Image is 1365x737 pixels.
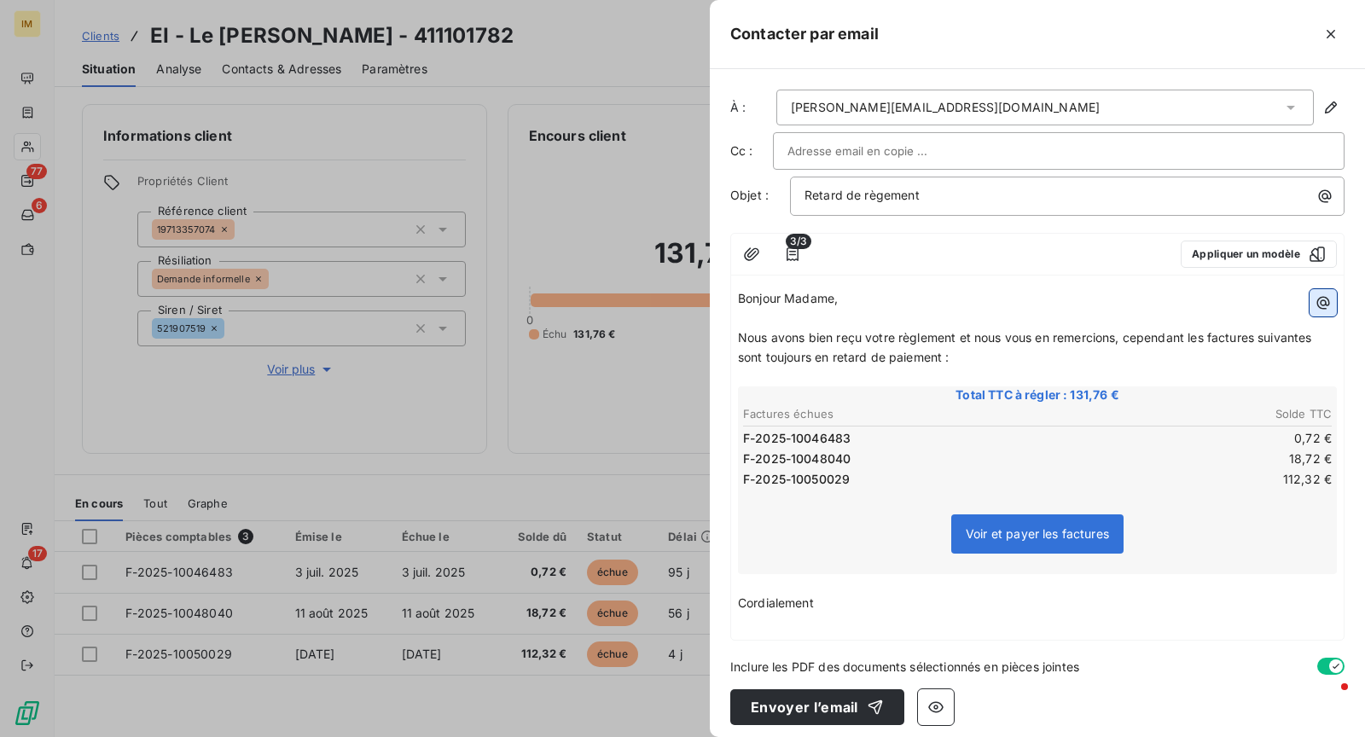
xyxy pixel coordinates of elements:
[743,450,851,467] span: F-2025-10048040
[966,526,1109,541] span: Voir et payer les factures
[787,138,971,164] input: Adresse email en copie ...
[738,330,1316,364] span: Nous avons bien reçu votre règlement et nous vous en remercions, cependant les factures suivantes...
[1038,450,1333,468] td: 18,72 €
[741,386,1334,403] span: Total TTC à régler : 131,76 €
[738,291,838,305] span: Bonjour Madame,
[743,471,850,488] span: F-2025-10050029
[730,22,879,46] h5: Contacter par email
[743,430,851,447] span: F-2025-10046483
[738,595,814,610] span: Cordialement
[1038,429,1333,448] td: 0,72 €
[804,188,920,202] span: Retard de règement
[1307,679,1348,720] iframe: Intercom live chat
[1181,241,1337,268] button: Appliquer un modèle
[730,99,773,116] label: À :
[730,689,904,725] button: Envoyer l’email
[786,234,811,249] span: 3/3
[730,188,769,202] span: Objet :
[1038,470,1333,489] td: 112,32 €
[742,405,1037,423] th: Factures échues
[1038,405,1333,423] th: Solde TTC
[791,99,1100,116] div: [PERSON_NAME][EMAIL_ADDRESS][DOMAIN_NAME]
[730,658,1079,676] span: Inclure les PDF des documents sélectionnés en pièces jointes
[730,142,773,160] label: Cc :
